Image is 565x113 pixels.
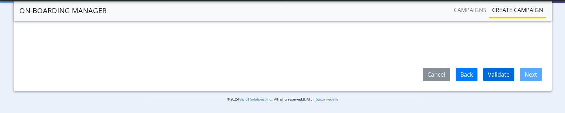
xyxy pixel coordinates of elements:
[316,97,338,102] a: Status website
[19,4,106,18] a: On-Boarding Manager
[147,97,418,102] p: © 2025 . All rights reserved.[DATE] |
[423,68,450,81] button: Cancel
[483,68,514,81] button: Validate
[451,3,489,17] a: Campaigns
[238,97,272,102] a: Telit IoT Solutions, Inc.
[489,3,546,17] a: Create campaign
[520,68,542,81] button: Next
[456,68,477,81] button: Back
